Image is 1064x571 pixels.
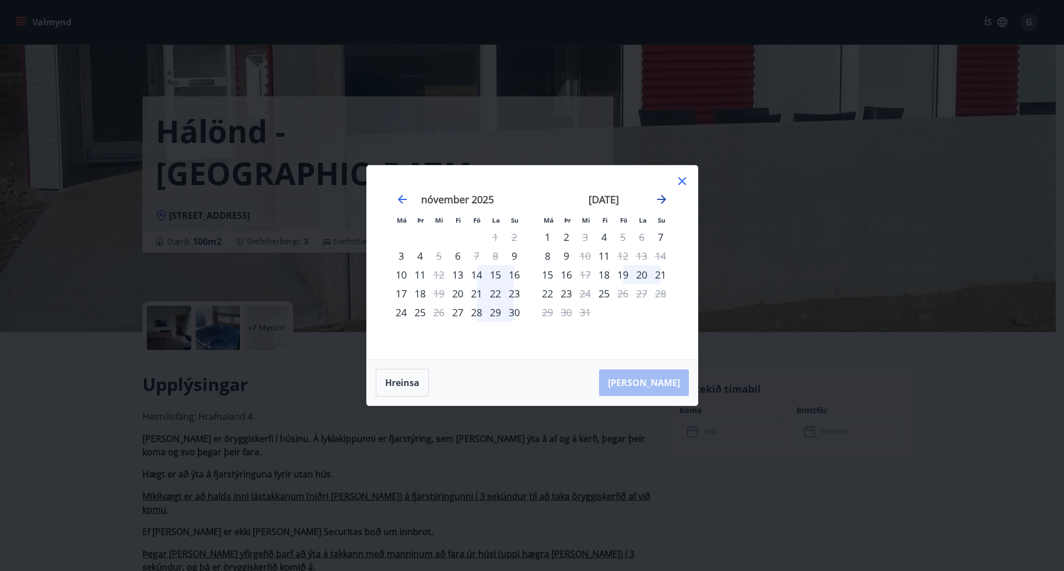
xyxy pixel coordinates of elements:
td: mánudagur, 24. nóvember 2025 [392,303,411,322]
div: 22 [538,284,557,303]
div: Aðeins innritun í boði [448,265,467,284]
div: 15 [486,265,505,284]
div: 28 [467,303,486,322]
td: þriðjudagur, 2. desember 2025 [557,228,576,246]
div: 9 [557,246,576,265]
td: Not available. miðvikudagur, 10. desember 2025 [576,246,595,265]
div: Aðeins útritun í boði [429,246,448,265]
td: föstudagur, 21. nóvember 2025 [467,284,486,303]
td: fimmtudagur, 18. desember 2025 [595,265,613,284]
td: laugardagur, 22. nóvember 2025 [486,284,505,303]
td: laugardagur, 29. nóvember 2025 [486,303,505,322]
td: Not available. laugardagur, 13. desember 2025 [632,246,651,265]
td: föstudagur, 14. nóvember 2025 [467,265,486,284]
td: þriðjudagur, 4. nóvember 2025 [411,246,429,265]
div: Aðeins innritun í boði [538,265,557,284]
small: La [492,216,500,224]
small: Fö [473,216,480,224]
small: Þr [564,216,571,224]
small: Má [544,216,554,224]
button: Hreinsa [376,369,429,397]
div: Move backward to switch to the previous month. [396,193,409,206]
td: Not available. miðvikudagur, 19. nóvember 2025 [429,284,448,303]
div: Aðeins útritun í boði [576,246,595,265]
div: 21 [467,284,486,303]
div: Aðeins útritun í boði [613,228,632,246]
td: fimmtudagur, 6. nóvember 2025 [448,246,467,265]
td: sunnudagur, 9. nóvember 2025 [505,246,524,265]
td: fimmtudagur, 4. desember 2025 [595,228,613,246]
td: þriðjudagur, 18. nóvember 2025 [411,284,429,303]
div: Aðeins útritun í boði [613,284,632,303]
td: mánudagur, 1. desember 2025 [538,228,557,246]
td: Not available. miðvikudagur, 12. nóvember 2025 [429,265,448,284]
td: Not available. miðvikudagur, 26. nóvember 2025 [429,303,448,322]
div: Aðeins útritun í boði [576,228,595,246]
div: Aðeins innritun í boði [651,228,670,246]
div: Aðeins útritun í boði [576,284,595,303]
div: Aðeins útritun í boði [467,246,486,265]
div: 10 [392,265,411,284]
td: Not available. laugardagur, 27. desember 2025 [632,284,651,303]
div: Aðeins innritun í boði [595,246,613,265]
strong: [DATE] [589,193,619,206]
td: þriðjudagur, 16. desember 2025 [557,265,576,284]
td: mánudagur, 10. nóvember 2025 [392,265,411,284]
div: Aðeins útritun í boði [429,303,448,322]
td: Not available. laugardagur, 8. nóvember 2025 [486,246,505,265]
div: 16 [557,265,576,284]
div: 23 [557,284,576,303]
div: 18 [411,284,429,303]
div: 14 [467,265,486,284]
td: sunnudagur, 30. nóvember 2025 [505,303,524,322]
div: 23 [505,284,524,303]
td: mánudagur, 3. nóvember 2025 [392,246,411,265]
div: 21 [651,265,670,284]
div: Aðeins innritun í boði [448,303,467,322]
div: 1 [538,228,557,246]
div: Aðeins innritun í boði [595,284,613,303]
td: mánudagur, 8. desember 2025 [538,246,557,265]
td: Not available. sunnudagur, 28. desember 2025 [651,284,670,303]
td: þriðjudagur, 23. desember 2025 [557,284,576,303]
td: þriðjudagur, 11. nóvember 2025 [411,265,429,284]
div: 25 [411,303,429,322]
td: fimmtudagur, 20. nóvember 2025 [448,284,467,303]
div: 17 [392,284,411,303]
td: fimmtudagur, 25. desember 2025 [595,284,613,303]
small: Fi [456,216,461,224]
td: mánudagur, 17. nóvember 2025 [392,284,411,303]
small: Fö [620,216,627,224]
td: Not available. miðvikudagur, 24. desember 2025 [576,284,595,303]
div: Aðeins innritun í boði [392,246,411,265]
div: 8 [538,246,557,265]
div: 20 [632,265,651,284]
small: Su [658,216,666,224]
div: 16 [505,265,524,284]
strong: nóvember 2025 [421,193,494,206]
td: sunnudagur, 16. nóvember 2025 [505,265,524,284]
div: 22 [486,284,505,303]
div: Aðeins útritun í boði [576,265,595,284]
td: föstudagur, 19. desember 2025 [613,265,632,284]
td: mánudagur, 22. desember 2025 [538,284,557,303]
div: Aðeins innritun í boði [505,246,524,265]
td: fimmtudagur, 13. nóvember 2025 [448,265,467,284]
div: Aðeins innritun í boði [448,284,467,303]
td: fimmtudagur, 11. desember 2025 [595,246,613,265]
td: föstudagur, 28. nóvember 2025 [467,303,486,322]
td: þriðjudagur, 25. nóvember 2025 [411,303,429,322]
div: Calendar [380,179,684,346]
td: sunnudagur, 23. nóvember 2025 [505,284,524,303]
td: Not available. föstudagur, 5. desember 2025 [613,228,632,246]
td: Not available. miðvikudagur, 31. desember 2025 [576,303,595,322]
td: Not available. þriðjudagur, 30. desember 2025 [557,303,576,322]
td: Not available. sunnudagur, 14. desember 2025 [651,246,670,265]
div: Aðeins útritun í boði [429,284,448,303]
small: Mi [435,216,443,224]
td: Not available. föstudagur, 26. desember 2025 [613,284,632,303]
small: Mi [582,216,590,224]
small: Fi [602,216,608,224]
td: Not available. laugardagur, 1. nóvember 2025 [486,228,505,246]
td: þriðjudagur, 9. desember 2025 [557,246,576,265]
